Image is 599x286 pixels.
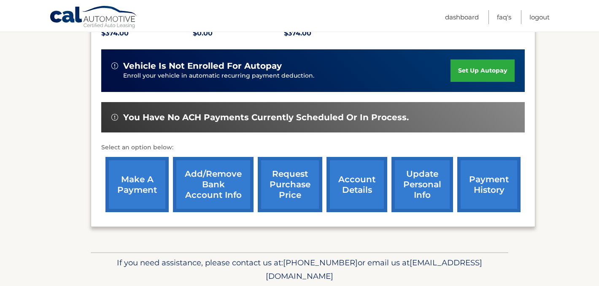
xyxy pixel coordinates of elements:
[497,10,511,24] a: FAQ's
[391,157,453,212] a: update personal info
[111,114,118,121] img: alert-white.svg
[529,10,550,24] a: Logout
[283,258,358,267] span: [PHONE_NUMBER]
[111,62,118,69] img: alert-white.svg
[284,27,375,39] p: $374.00
[451,59,515,82] a: set up autopay
[123,112,409,123] span: You have no ACH payments currently scheduled or in process.
[258,157,322,212] a: request purchase price
[49,5,138,30] a: Cal Automotive
[96,256,503,283] p: If you need assistance, please contact us at: or email us at
[173,157,254,212] a: Add/Remove bank account info
[123,71,451,81] p: Enroll your vehicle in automatic recurring payment deduction.
[445,10,479,24] a: Dashboard
[105,157,169,212] a: make a payment
[123,61,282,71] span: vehicle is not enrolled for autopay
[101,27,193,39] p: $374.00
[326,157,387,212] a: account details
[193,27,284,39] p: $0.00
[457,157,521,212] a: payment history
[266,258,482,281] span: [EMAIL_ADDRESS][DOMAIN_NAME]
[101,143,525,153] p: Select an option below:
